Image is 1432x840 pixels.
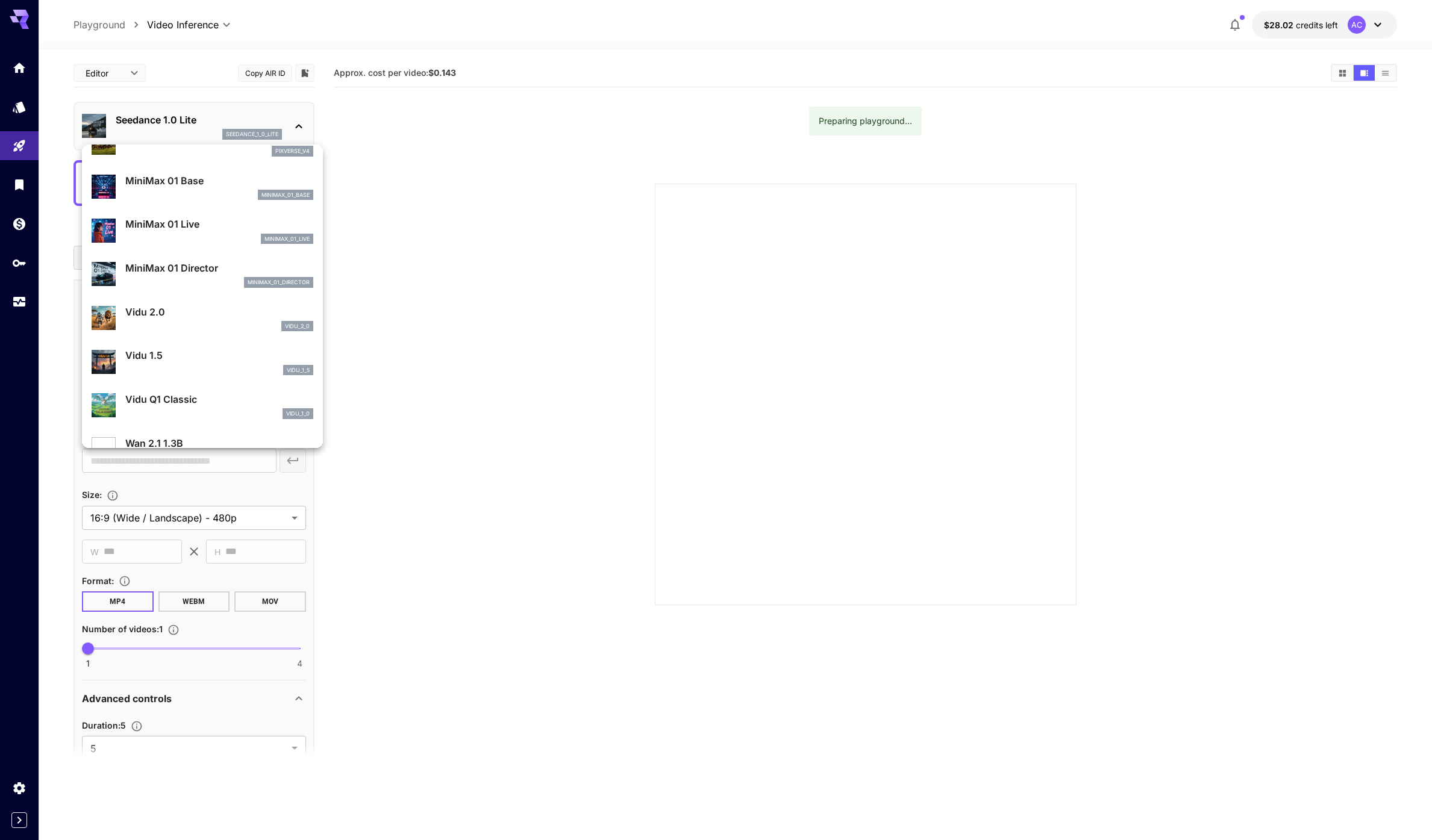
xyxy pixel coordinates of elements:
p: MiniMax 01 Live [125,217,313,231]
p: Vidu 2.0 [125,305,313,319]
div: Wan 2.1 1.3B [92,431,313,468]
div: MiniMax 01 Directorminimax_01_director [92,256,313,293]
p: minimax_01_base [261,191,310,199]
p: vidu_1_5 [287,366,310,375]
p: Vidu Q1 Classic [125,392,313,406]
div: Vidu 2.0vidu_2_0 [92,300,313,337]
p: MiniMax 01 Director [125,261,313,275]
p: minimax_01_director [248,278,310,287]
div: MiniMax 01 Liveminimax_01_live [92,212,313,249]
p: Wan 2.1 1.3B [125,436,313,450]
p: MiniMax 01 Base [125,173,313,188]
p: Vidu 1.5 [125,348,313,362]
p: pixverse_v4 [275,147,310,155]
div: MiniMax 01 Baseminimax_01_base [92,169,313,205]
p: vidu_2_0 [285,322,310,331]
p: vidu_1_0 [286,409,310,418]
div: Vidu Q1 Classicvidu_1_0 [92,387,313,424]
p: minimax_01_live [264,235,310,243]
div: Vidu 1.5vidu_1_5 [92,343,313,380]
